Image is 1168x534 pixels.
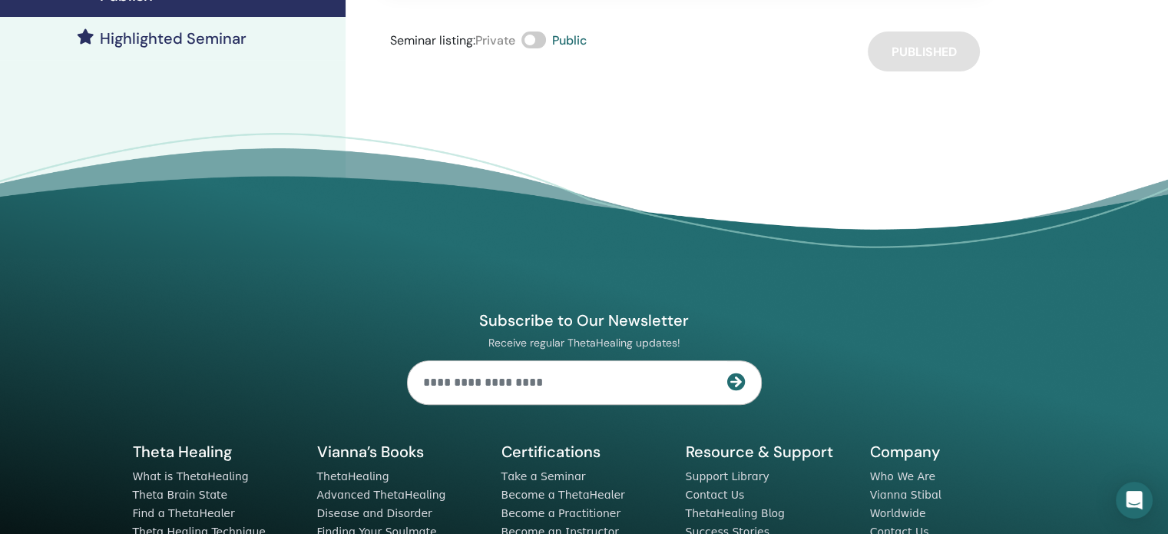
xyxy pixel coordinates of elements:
a: Find a ThetaHealer [133,507,235,519]
h5: Resource & Support [686,442,852,462]
a: Take a Seminar [501,470,586,483]
div: Open Intercom Messenger [1116,482,1153,519]
a: ThetaHealing Blog [686,507,785,519]
h5: Theta Healing [133,442,299,462]
a: Who We Are [870,470,935,483]
a: Disease and Disorder [317,507,432,519]
p: Receive regular ThetaHealing updates! [407,336,762,350]
a: Become a ThetaHealer [501,489,625,501]
a: Become a Practitioner [501,507,621,519]
h4: Subscribe to Our Newsletter [407,310,762,330]
a: Vianna Stibal [870,489,941,501]
h5: Certifications [501,442,667,462]
h5: Vianna’s Books [317,442,483,462]
a: ThetaHealing [317,470,389,483]
span: Private [475,32,515,48]
a: Contact Us [686,489,745,501]
a: What is ThetaHealing [133,470,249,483]
span: Public [552,32,587,48]
h4: Highlighted Seminar [100,29,247,48]
span: Seminar listing : [390,32,475,48]
a: Worldwide [870,507,926,519]
a: Support Library [686,470,769,483]
a: Advanced ThetaHealing [317,489,446,501]
h5: Company [870,442,1036,462]
a: Theta Brain State [133,489,228,501]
